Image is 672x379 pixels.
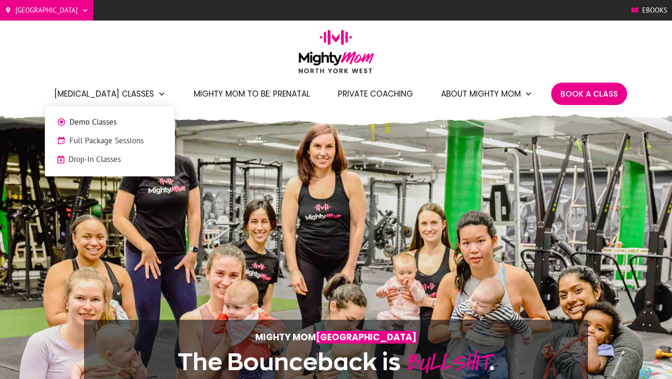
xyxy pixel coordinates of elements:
a: Demo Classes [50,115,170,129]
a: Book A Class [560,86,618,102]
span: The Bounceback is [178,349,400,374]
a: Mighty Mom to Be: Prenatal [194,86,310,102]
a: Full Package Sessions [50,134,170,148]
a: About Mighty Mom [441,86,532,102]
span: [GEOGRAPHIC_DATA] [15,3,78,17]
span: About Mighty Mom [441,86,521,102]
a: Private Coaching [338,86,413,102]
a: [GEOGRAPHIC_DATA] [5,3,89,17]
a: Drop-In Classes [50,153,170,167]
span: [MEDICAL_DATA] Classes [54,86,154,102]
span: Ebooks [642,3,667,17]
a: Ebooks [631,3,667,17]
strong: Mighty Mom [255,331,417,344]
span: [GEOGRAPHIC_DATA] [316,331,417,344]
span: Drop-In Classes [69,154,163,166]
span: Full Package Sessions [70,135,163,147]
span: Demo Classes [70,116,163,128]
a: [MEDICAL_DATA] Classes [54,86,166,102]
